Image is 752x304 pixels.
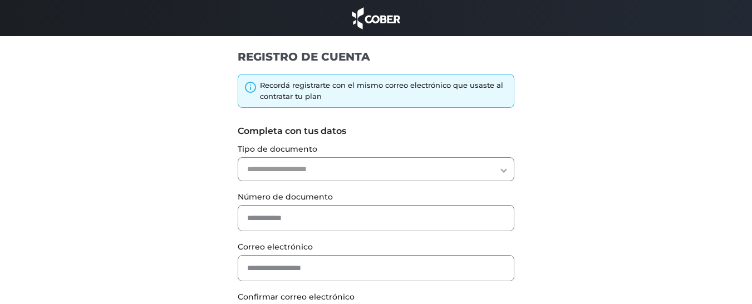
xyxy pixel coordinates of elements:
div: Recordá registrarte con el mismo correo electrónico que usaste al contratar tu plan [260,80,508,102]
label: Completa con tus datos [238,124,514,138]
h1: REGISTRO DE CUENTA [238,49,514,64]
label: Tipo de documento [238,143,514,155]
label: Correo electrónico [238,241,514,253]
label: Número de documento [238,191,514,203]
img: cober_marca.png [349,6,404,31]
label: Confirmar correo electrónico [238,291,514,303]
